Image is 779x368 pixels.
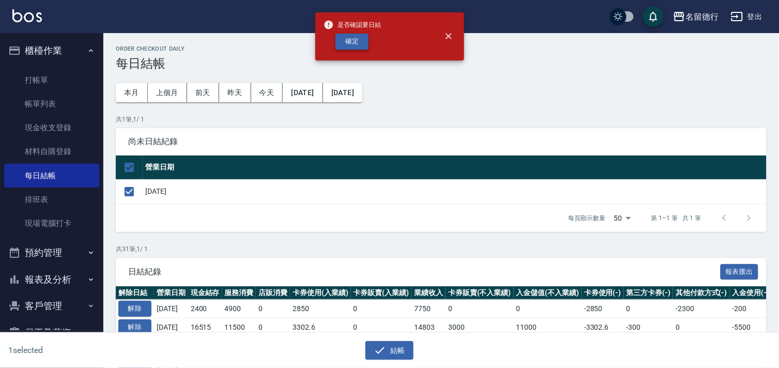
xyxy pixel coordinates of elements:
[569,213,606,223] p: 每頁顯示數量
[514,286,582,300] th: 入金儲值(不入業績)
[669,6,723,27] button: 名留德行
[351,286,412,300] th: 卡券販賣(入業績)
[335,34,369,50] button: 確定
[143,179,767,204] td: [DATE]
[624,300,674,318] td: 0
[324,20,381,30] span: 是否確認要日結
[4,188,99,211] a: 排班表
[685,10,719,23] div: 名留德行
[128,267,721,277] span: 日結紀錄
[351,300,412,318] td: 0
[610,204,635,232] div: 50
[283,83,323,102] button: [DATE]
[411,300,446,318] td: 7750
[721,266,759,276] a: 報表匯出
[446,318,514,337] td: 3000
[128,136,754,147] span: 尚未日結紀錄
[4,68,99,92] a: 打帳單
[143,156,767,180] th: 營業日期
[222,300,256,318] td: 4900
[4,239,99,266] button: 預約管理
[188,318,222,337] td: 16515
[4,293,99,319] button: 客戶管理
[643,6,664,27] button: save
[514,300,582,318] td: 0
[116,115,767,124] p: 共 1 筆, 1 / 1
[256,286,290,300] th: 店販消費
[437,25,460,48] button: close
[673,318,730,337] td: 0
[116,83,148,102] button: 本月
[673,286,730,300] th: 其他付款方式(-)
[4,211,99,235] a: 現場電腦打卡
[148,83,187,102] button: 上個月
[188,286,222,300] th: 現金結存
[251,83,283,102] button: 今天
[323,83,362,102] button: [DATE]
[351,318,412,337] td: 0
[4,140,99,163] a: 材料自購登錄
[154,318,188,337] td: [DATE]
[256,300,290,318] td: 0
[116,45,767,52] h2: Order checkout daily
[4,37,99,64] button: 櫃檯作業
[116,56,767,71] h3: 每日結帳
[4,164,99,188] a: 每日結帳
[12,9,42,22] img: Logo
[727,7,767,26] button: 登出
[187,83,219,102] button: 前天
[188,300,222,318] td: 2400
[651,213,701,223] p: 第 1–1 筆 共 1 筆
[4,92,99,116] a: 帳單列表
[290,300,351,318] td: 2850
[8,344,193,357] h6: 1 selected
[4,116,99,140] a: 現金收支登錄
[730,286,772,300] th: 入金使用(-)
[721,264,759,280] button: 報表匯出
[446,286,514,300] th: 卡券販賣(不入業績)
[290,318,351,337] td: 3302.6
[624,318,674,337] td: -300
[446,300,514,318] td: 0
[624,286,674,300] th: 第三方卡券(-)
[514,318,582,337] td: 11000
[411,318,446,337] td: 14803
[219,83,251,102] button: 昨天
[118,301,151,317] button: 解除
[222,286,256,300] th: 服務消費
[730,318,772,337] td: -5500
[116,244,767,254] p: 共 31 筆, 1 / 1
[290,286,351,300] th: 卡券使用(入業績)
[118,319,151,335] button: 解除
[4,266,99,293] button: 報表及分析
[673,300,730,318] td: -2300
[582,286,624,300] th: 卡券使用(-)
[256,318,290,337] td: 0
[582,300,624,318] td: -2850
[365,341,414,360] button: 結帳
[411,286,446,300] th: 業績收入
[4,319,99,346] button: 員工及薪資
[222,318,256,337] td: 11500
[582,318,624,337] td: -3302.6
[154,300,188,318] td: [DATE]
[116,286,154,300] th: 解除日結
[730,300,772,318] td: -200
[154,286,188,300] th: 營業日期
